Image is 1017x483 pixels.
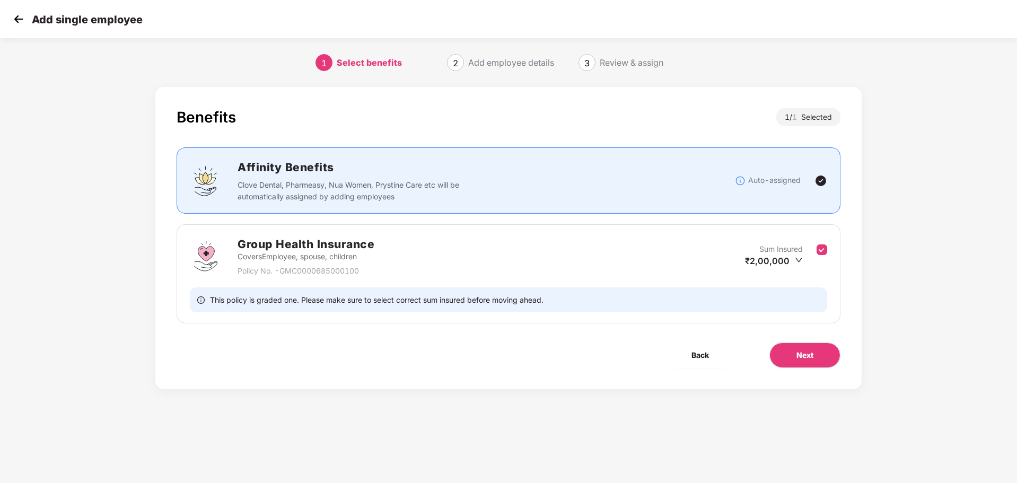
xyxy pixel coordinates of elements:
span: info-circle [197,295,205,305]
img: svg+xml;base64,PHN2ZyBpZD0iSW5mb18tXzMyeDMyIiBkYXRhLW5hbWU9IkluZm8gLSAzMngzMiIgeG1sbnM9Imh0dHA6Ly... [735,175,746,186]
span: This policy is graded one. Please make sure to select correct sum insured before moving ahead. [210,295,543,305]
p: Auto-assigned [748,174,801,186]
p: Policy No. - GMC0000685000100 [238,265,374,277]
span: 1 [321,58,327,68]
div: Review & assign [600,54,663,71]
div: ₹2,00,000 [745,255,803,267]
h2: Group Health Insurance [238,235,374,253]
span: 3 [584,58,590,68]
div: Select benefits [337,54,402,71]
div: Benefits [177,108,236,126]
img: svg+xml;base64,PHN2ZyBpZD0iQWZmaW5pdHlfQmVuZWZpdHMiIGRhdGEtbmFtZT0iQWZmaW5pdHkgQmVuZWZpdHMiIHhtbG... [190,165,222,197]
button: Next [769,343,840,368]
img: svg+xml;base64,PHN2ZyBpZD0iR3JvdXBfSGVhbHRoX0luc3VyYW5jZSIgZGF0YS1uYW1lPSJHcm91cCBIZWFsdGggSW5zdX... [190,240,222,272]
p: Add single employee [32,13,143,26]
p: Sum Insured [759,243,803,255]
button: Back [665,343,735,368]
span: 2 [453,58,458,68]
span: 1 [792,112,801,121]
p: Covers Employee, spouse, children [238,251,374,262]
img: svg+xml;base64,PHN2ZyB4bWxucz0iaHR0cDovL3d3dy53My5vcmcvMjAwMC9zdmciIHdpZHRoPSIzMCIgaGVpZ2h0PSIzMC... [11,11,27,27]
div: Add employee details [468,54,554,71]
span: Back [691,349,709,361]
p: Clove Dental, Pharmeasy, Nua Women, Prystine Care etc will be automatically assigned by adding em... [238,179,466,203]
div: 1 / Selected [776,108,840,126]
span: down [795,256,803,264]
span: Next [796,349,813,361]
h2: Affinity Benefits [238,159,618,176]
img: svg+xml;base64,PHN2ZyBpZD0iVGljay0yNHgyNCIgeG1sbnM9Imh0dHA6Ly93d3cudzMub3JnLzIwMDAvc3ZnIiB3aWR0aD... [814,174,827,187]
